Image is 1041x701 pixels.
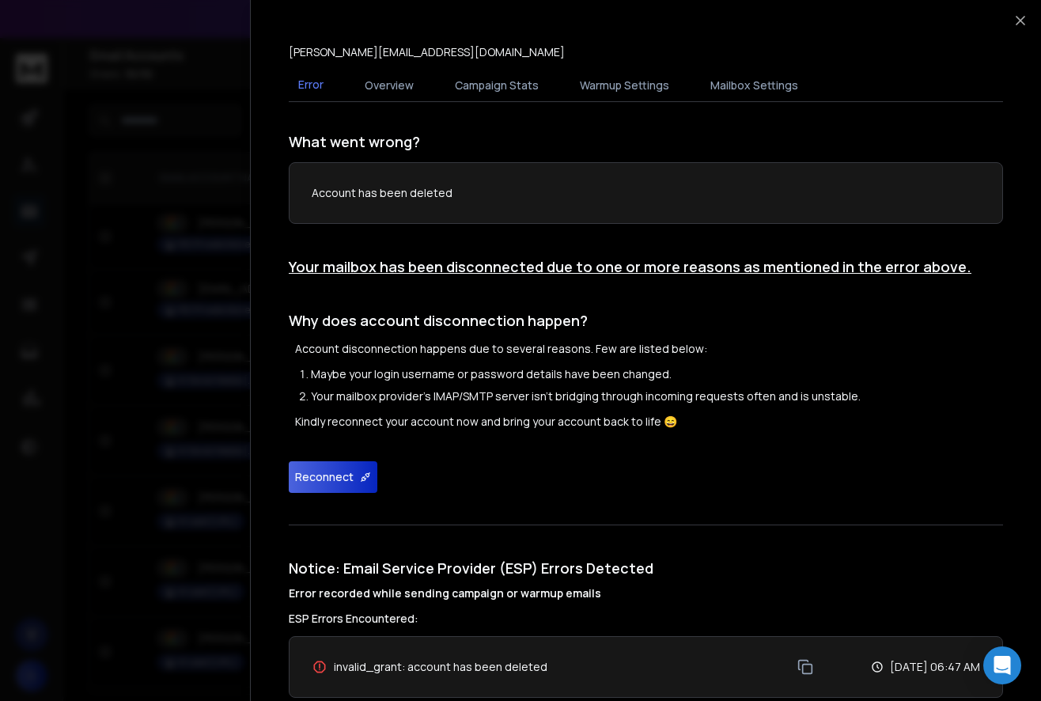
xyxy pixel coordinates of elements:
[445,68,548,103] button: Campaign Stats
[289,131,1003,153] h1: What went wrong?
[334,659,547,675] span: invalid_grant: account has been deleted
[289,461,377,493] button: Reconnect
[289,256,1003,278] h1: Your mailbox has been disconnected due to one or more reasons as mentioned in the error above.
[295,341,1003,357] p: Account disconnection happens due to several reasons. Few are listed below:
[355,68,423,103] button: Overview
[570,68,679,103] button: Warmup Settings
[701,68,808,103] button: Mailbox Settings
[289,309,1003,332] h1: Why does account disconnection happen?
[311,388,1003,404] li: Your mailbox provider's IMAP/SMTP server isn't bridging through incoming requests often and is un...
[289,585,1003,601] h4: Error recorded while sending campaign or warmup emails
[312,185,980,201] p: Account has been deleted
[890,659,980,675] p: [DATE] 06:47 AM
[311,366,1003,382] li: Maybe your login username or password details have been changed.
[295,414,1003,430] p: Kindly reconnect your account now and bring your account back to life 😄
[983,646,1021,684] div: Open Intercom Messenger
[289,611,1003,627] h3: ESP Errors Encountered:
[289,557,1003,601] h1: Notice: Email Service Provider (ESP) Errors Detected
[289,44,565,60] p: [PERSON_NAME][EMAIL_ADDRESS][DOMAIN_NAME]
[289,67,333,104] button: Error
